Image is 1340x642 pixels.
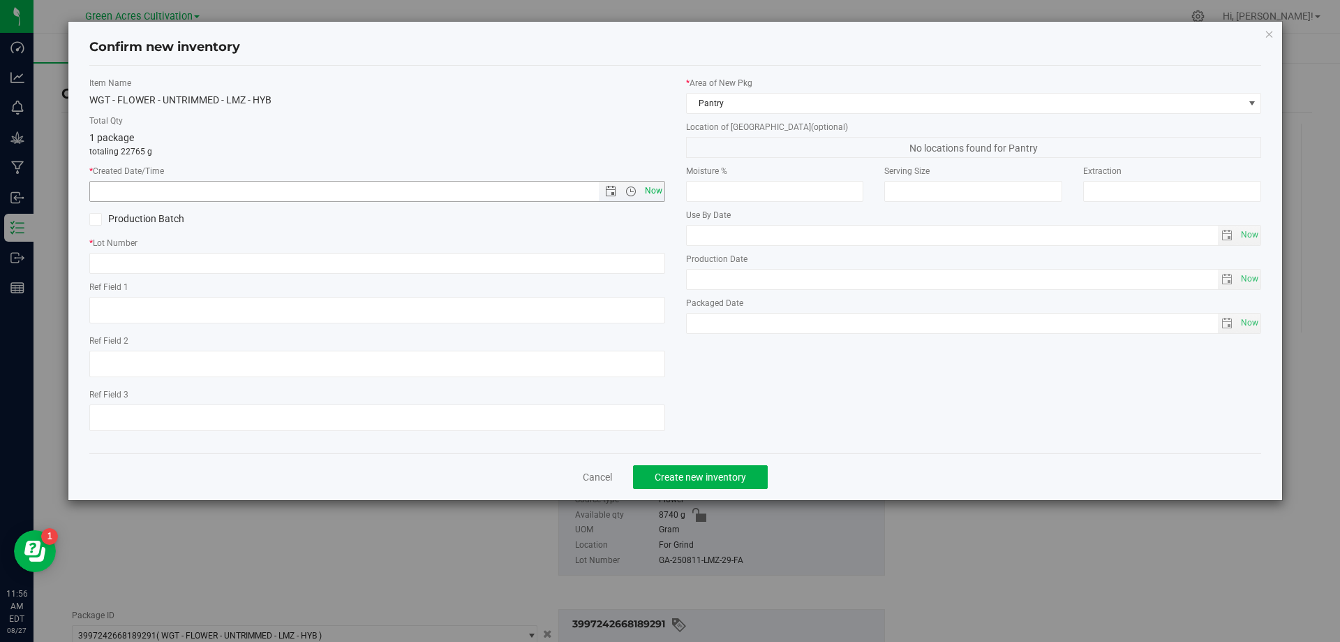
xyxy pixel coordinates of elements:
label: Total Qty [89,115,665,127]
div: WGT - FLOWER - UNTRIMMED - LMZ - HYB [89,93,665,108]
span: select [1237,270,1260,289]
label: Item Name [89,77,665,89]
label: Moisture % [686,165,864,177]
span: (optional) [811,122,848,132]
button: Create new inventory [633,465,768,489]
span: Set Current date [641,181,665,201]
label: Area of New Pkg [686,77,1262,89]
h4: Confirm new inventory [89,38,240,57]
label: Use By Date [686,209,1262,221]
span: Set Current date [1238,225,1262,245]
span: 1 package [89,132,134,143]
span: Open the time view [619,186,643,197]
label: Packaged Date [686,297,1262,309]
label: Ref Field 2 [89,335,665,347]
span: select [1237,314,1260,333]
span: No locations found for Pantry [686,137,1262,158]
span: Pantry [687,94,1244,113]
span: Open the date view [599,186,623,197]
label: Production Date [686,253,1262,265]
span: Set Current date [1238,313,1262,333]
label: Created Date/Time [89,165,665,177]
p: totaling 22765 g [89,145,665,158]
label: Location of [GEOGRAPHIC_DATA] [686,121,1262,133]
a: Cancel [583,470,612,484]
span: select [1237,226,1260,245]
span: Set Current date [1238,269,1262,289]
iframe: Resource center unread badge [41,528,58,545]
span: select [1218,226,1238,245]
label: Ref Field 3 [89,388,665,401]
span: select [1218,314,1238,333]
label: Serving Size [884,165,1062,177]
label: Extraction [1083,165,1261,177]
label: Ref Field 1 [89,281,665,293]
iframe: Resource center [14,530,56,572]
span: select [1218,270,1238,289]
label: Production Batch [89,212,366,226]
span: Create new inventory [655,472,746,483]
label: Lot Number [89,237,665,249]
